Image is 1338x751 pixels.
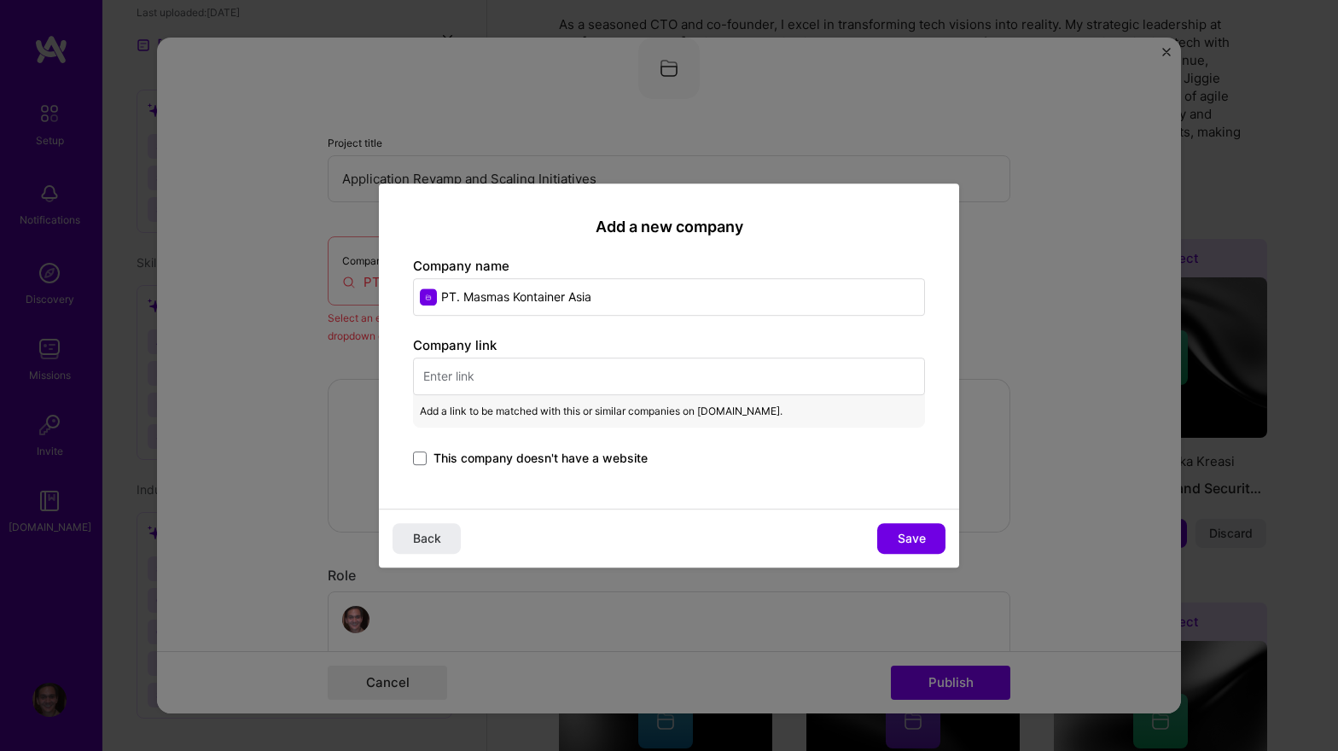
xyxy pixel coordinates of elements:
span: Add a link to be matched with this or similar companies on [DOMAIN_NAME]. [420,402,782,421]
span: This company doesn't have a website [433,450,648,467]
h2: Add a new company [413,218,925,236]
span: Back [413,530,441,547]
label: Company link [413,337,497,353]
label: Company name [413,258,509,274]
button: Back [393,523,461,554]
span: Save [898,530,926,547]
input: Enter link [413,358,925,395]
input: Enter name [413,278,925,316]
button: Save [877,523,945,554]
